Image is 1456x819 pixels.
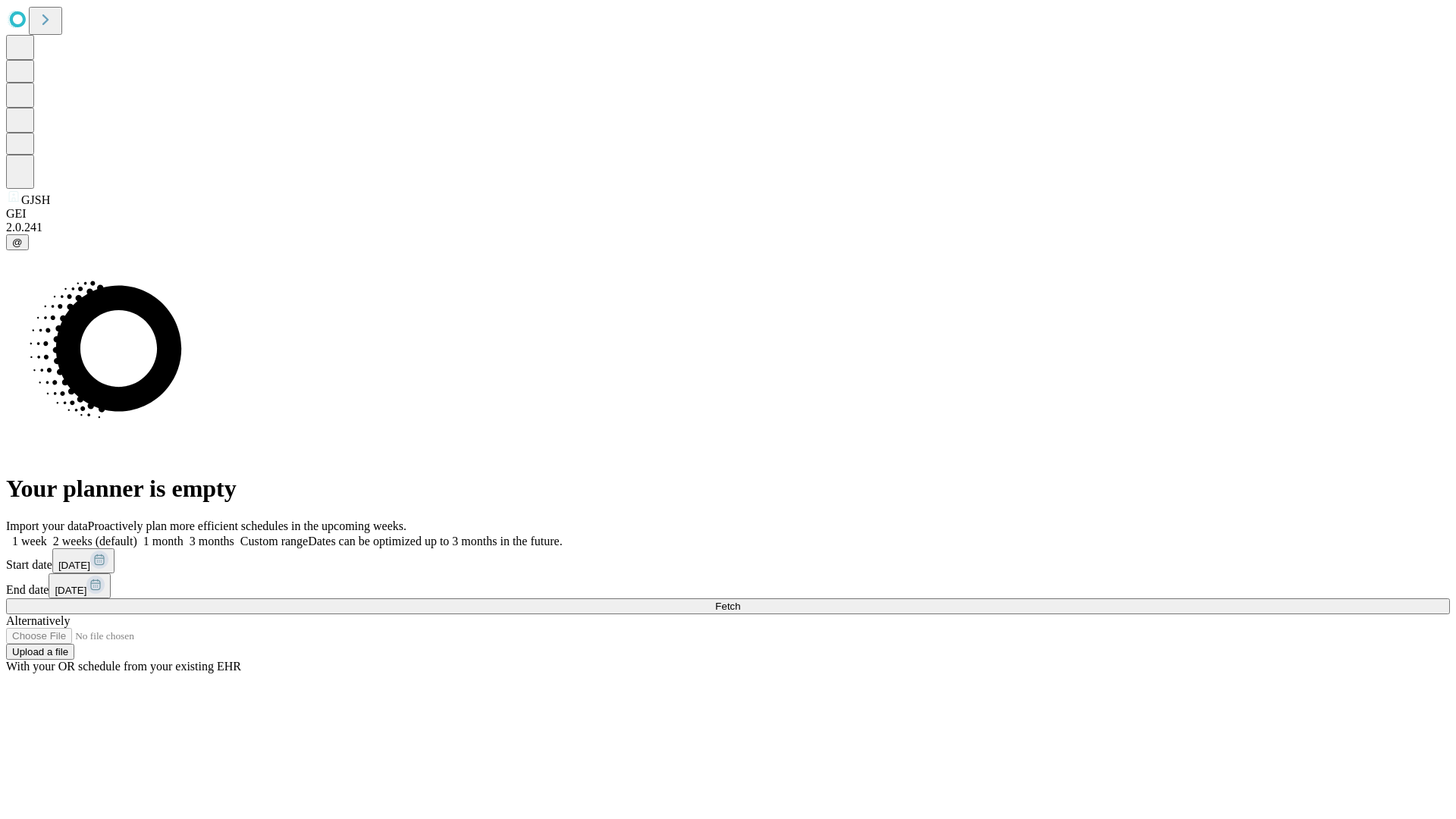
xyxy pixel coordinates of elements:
span: Proactively plan more efficient schedules in the upcoming weeks. [88,519,406,532]
span: 1 month [143,535,184,548]
button: [DATE] [52,548,115,573]
div: GEI [6,207,1450,221]
span: [DATE] [58,560,90,571]
div: 2.0.241 [6,221,1450,234]
div: Start date [6,548,1450,573]
div: End date [6,573,1450,598]
span: Alternatively [6,614,70,627]
button: Upload a file [6,644,74,660]
span: @ [12,237,23,248]
span: 1 week [12,535,47,548]
span: 2 weeks (default) [53,535,137,548]
span: Custom range [240,535,308,548]
button: Fetch [6,598,1450,614]
span: Fetch [715,601,740,612]
span: With your OR schedule from your existing EHR [6,660,241,673]
span: Dates can be optimized up to 3 months in the future. [308,535,562,548]
span: Import your data [6,519,88,532]
button: [DATE] [49,573,111,598]
h1: Your planner is empty [6,475,1450,503]
span: GJSH [21,193,50,206]
span: [DATE] [55,585,86,596]
button: @ [6,234,29,250]
span: 3 months [190,535,234,548]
